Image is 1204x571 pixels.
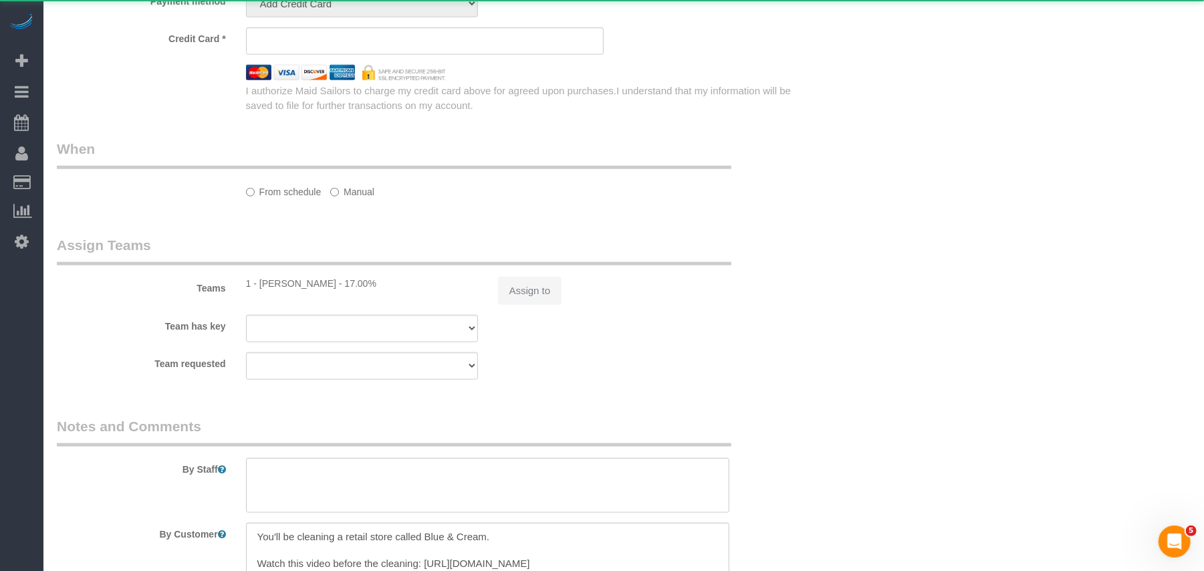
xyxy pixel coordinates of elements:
label: Team requested [47,352,236,370]
div: 1 - [PERSON_NAME] - 17.00% [246,277,478,290]
label: By Staff [47,458,236,476]
input: Manual [330,188,339,197]
label: From schedule [246,181,322,199]
legend: When [57,139,731,169]
div: I authorize Maid Sailors to charge my credit card above for agreed upon purchases. [236,84,803,112]
input: From schedule [246,188,255,197]
img: Automaid Logo [8,13,35,32]
legend: Notes and Comments [57,417,731,447]
label: Team has key [47,315,236,333]
label: Manual [330,181,374,199]
iframe: Secure card payment input frame [257,35,592,47]
legend: Assign Teams [57,235,731,265]
span: 5 [1186,526,1197,536]
span: I understand that my information will be saved to file for further transactions on my account. [246,85,791,110]
label: Teams [47,277,236,295]
img: credit cards [236,65,457,81]
label: By Customer [47,523,236,541]
label: Credit Card * [47,27,236,45]
iframe: Intercom live chat [1159,526,1191,558]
